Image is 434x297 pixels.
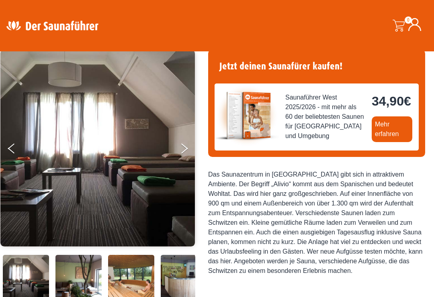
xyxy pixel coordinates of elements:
img: der-saunafuehrer-2025-west.jpg [215,83,279,148]
span: € [404,94,411,108]
bdi: 34,90 [372,94,411,108]
div: Das Saunazentrum in [GEOGRAPHIC_DATA] gibt sich in attraktivem Ambiente. Der Begriff „Alivio“ kom... [208,170,425,276]
h4: Jetzt deinen Saunafürer kaufen! [215,56,419,77]
button: Next [180,140,200,160]
a: Mehr erfahren [372,116,412,142]
button: Previous [8,140,28,160]
span: 0 [405,16,412,24]
span: Saunaführer West 2025/2026 - mit mehr als 60 der beliebtesten Saunen für [GEOGRAPHIC_DATA] und Um... [285,93,365,141]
